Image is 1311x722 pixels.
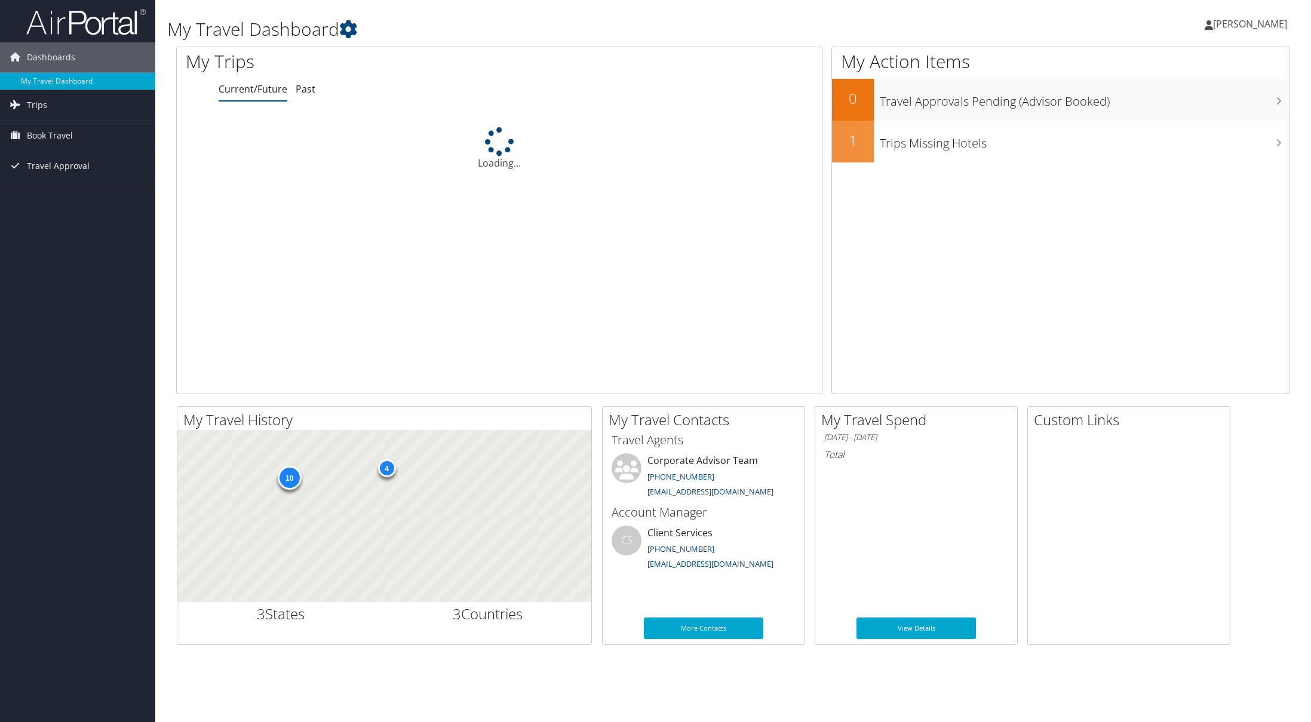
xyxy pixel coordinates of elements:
[647,543,714,554] a: [PHONE_NUMBER]
[27,121,73,150] span: Book Travel
[612,526,641,555] div: CS
[27,42,75,72] span: Dashboards
[1205,6,1299,42] a: [PERSON_NAME]
[257,604,265,623] span: 3
[647,486,773,497] a: [EMAIL_ADDRESS][DOMAIN_NAME]
[296,82,315,96] a: Past
[377,459,395,477] div: 4
[832,88,874,109] h2: 0
[394,604,583,624] h2: Countries
[612,432,796,448] h3: Travel Agents
[606,526,802,574] li: Client Services
[856,617,976,639] a: View Details
[1213,17,1287,30] span: [PERSON_NAME]
[612,504,796,521] h3: Account Manager
[609,410,805,430] h2: My Travel Contacts
[219,82,287,96] a: Current/Future
[880,129,1289,152] h3: Trips Missing Hotels
[177,127,822,170] div: Loading...
[821,410,1017,430] h2: My Travel Spend
[644,617,763,639] a: More Contacts
[647,471,714,482] a: [PHONE_NUMBER]
[824,432,1008,443] h6: [DATE] - [DATE]
[832,79,1289,121] a: 0Travel Approvals Pending (Advisor Booked)
[824,448,1008,461] h6: Total
[832,49,1289,74] h1: My Action Items
[26,8,146,36] img: airportal-logo.png
[183,410,591,430] h2: My Travel History
[606,453,802,502] li: Corporate Advisor Team
[832,130,874,150] h2: 1
[880,87,1289,110] h3: Travel Approvals Pending (Advisor Booked)
[27,151,90,181] span: Travel Approval
[167,17,922,42] h1: My Travel Dashboard
[186,49,544,74] h1: My Trips
[832,121,1289,162] a: 1Trips Missing Hotels
[277,466,301,490] div: 10
[186,604,376,624] h2: States
[647,558,773,569] a: [EMAIL_ADDRESS][DOMAIN_NAME]
[453,604,461,623] span: 3
[27,90,47,120] span: Trips
[1034,410,1230,430] h2: Custom Links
